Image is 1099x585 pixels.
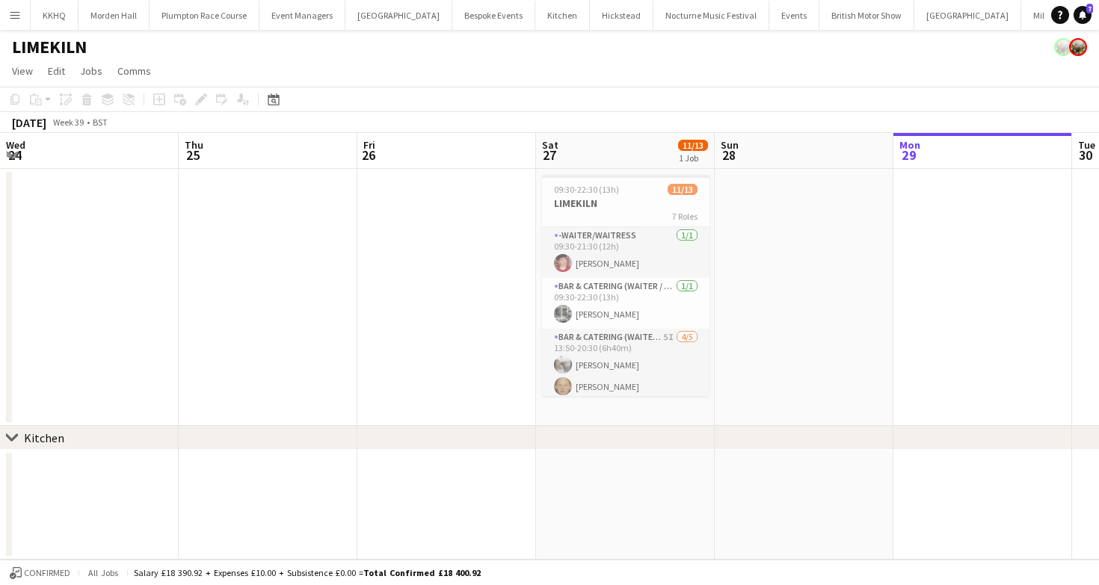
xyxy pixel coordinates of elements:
[1069,38,1087,56] app-user-avatar: Staffing Manager
[554,184,619,195] span: 09:30-22:30 (13h)
[85,567,121,578] span: All jobs
[117,64,151,78] span: Comms
[48,64,65,78] span: Edit
[259,1,345,30] button: Event Managers
[93,117,108,128] div: BST
[653,1,769,30] button: Nocturne Music Festival
[49,117,87,128] span: Week 39
[134,567,481,578] div: Salary £18 390.92 + Expenses £10.00 + Subsistence £0.00 =
[542,278,709,329] app-card-role: Bar & Catering (Waiter / waitress)1/109:30-22:30 (13h)[PERSON_NAME]
[452,1,535,30] button: Bespoke Events
[6,138,25,152] span: Wed
[78,1,150,30] button: Morden Hall
[80,64,102,78] span: Jobs
[150,1,259,30] button: Plumpton Race Course
[769,1,819,30] button: Events
[668,184,698,195] span: 11/13
[1074,6,1092,24] a: 7
[721,138,739,152] span: Sun
[819,1,914,30] button: British Motor Show
[4,146,25,164] span: 24
[345,1,452,30] button: [GEOGRAPHIC_DATA]
[542,175,709,396] app-job-card: 09:30-22:30 (13h)11/13LIMEKILN7 Roles-Waiter/Waitress1/109:30-21:30 (12h)[PERSON_NAME]Bar & Cater...
[42,61,71,81] a: Edit
[679,152,707,164] div: 1 Job
[542,196,709,210] h3: LIMEKILN
[12,64,33,78] span: View
[361,146,375,164] span: 26
[363,567,481,578] span: Total Confirmed £18 400.92
[542,329,709,466] app-card-role: Bar & Catering (Waiter / waitress)5I4/513:50-20:30 (6h40m)[PERSON_NAME][PERSON_NAME]
[718,146,739,164] span: 28
[678,140,708,151] span: 11/13
[1076,146,1095,164] span: 30
[899,138,920,152] span: Mon
[1086,4,1093,13] span: 7
[542,138,558,152] span: Sat
[914,1,1021,30] button: [GEOGRAPHIC_DATA]
[542,227,709,278] app-card-role: -Waiter/Waitress1/109:30-21:30 (12h)[PERSON_NAME]
[363,138,375,152] span: Fri
[182,146,203,164] span: 25
[74,61,108,81] a: Jobs
[24,568,70,578] span: Confirmed
[7,565,73,581] button: Confirmed
[1054,38,1072,56] app-user-avatar: Staffing Manager
[897,146,920,164] span: 29
[1078,138,1095,152] span: Tue
[12,115,46,130] div: [DATE]
[540,146,558,164] span: 27
[6,61,39,81] a: View
[185,138,203,152] span: Thu
[31,1,78,30] button: KKHQ
[590,1,653,30] button: Hickstead
[111,61,157,81] a: Comms
[12,36,87,58] h1: LIMEKILN
[24,430,64,445] div: Kitchen
[535,1,590,30] button: Kitchen
[672,211,698,222] span: 7 Roles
